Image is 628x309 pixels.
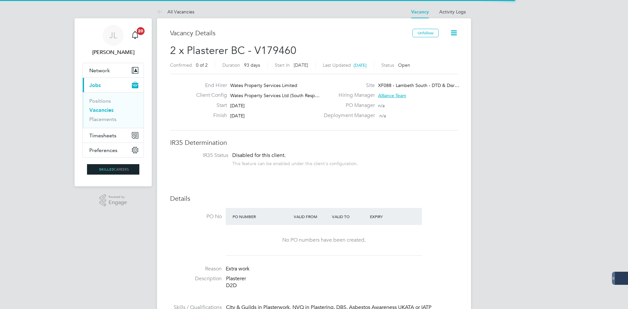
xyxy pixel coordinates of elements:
label: Description [170,275,222,282]
span: Alliance Team [378,93,406,98]
label: Client Config [191,92,227,99]
span: Wates Property Services Ltd (South Resp… [230,93,320,98]
span: Powered by [109,194,127,200]
label: End Hirer [191,82,227,89]
label: PO No [170,213,222,220]
a: Placements [89,116,116,122]
label: Finish [191,112,227,119]
span: JL [109,31,117,40]
span: Wates Property Services Limited [230,82,297,88]
h3: IR35 Determination [170,138,458,147]
label: Duration [222,62,240,68]
span: [DATE] [230,103,245,109]
a: Vacancy [411,9,429,15]
button: Unfollow [412,29,439,37]
label: Last Updated [323,62,351,68]
a: 20 [129,25,142,46]
div: Jobs [83,92,144,128]
label: Deployment Manager [320,112,375,119]
label: Start In [275,62,290,68]
button: Jobs [83,78,144,92]
label: Confirmed [170,62,192,68]
a: Powered byEngage [99,194,127,207]
label: Start [191,102,227,109]
label: IR35 Status [177,152,228,159]
h3: Vacancy Details [170,29,412,37]
span: Disabled for this client. [232,152,286,159]
span: 2 x Plasterer BC - V179460 [170,44,296,57]
h3: Details [170,194,458,203]
a: Activity Logs [439,9,466,15]
span: Joe Laws [82,48,144,56]
span: Open [398,62,410,68]
label: Reason [170,266,222,272]
button: Preferences [83,143,144,157]
label: Hiring Manager [320,92,375,99]
div: Valid From [292,211,330,222]
span: Engage [109,200,127,205]
a: Go to home page [82,164,144,175]
span: [DATE] [294,62,308,68]
a: Positions [89,98,111,104]
label: Status [381,62,394,68]
label: Site [320,82,375,89]
img: skilledcareers-logo-retina.png [87,164,139,175]
span: Network [89,67,110,74]
span: n/a [378,103,385,109]
span: 20 [137,27,145,35]
a: Vacancies [89,107,113,113]
span: Preferences [89,147,117,153]
span: Extra work [226,266,250,272]
a: JL[PERSON_NAME] [82,25,144,56]
nav: Main navigation [75,18,152,186]
span: XF088 - Lambeth South - DTD & Disr… [378,82,459,88]
div: No PO numbers have been created. [232,237,415,244]
button: Timesheets [83,128,144,143]
span: n/a [379,113,386,119]
span: [DATE] [354,62,367,68]
button: Network [83,63,144,77]
p: Plasterer D2D [226,275,458,289]
span: Timesheets [89,132,116,139]
a: All Vacancies [157,9,194,15]
div: Valid To [330,211,369,222]
div: PO Number [231,211,292,222]
div: Expiry [368,211,407,222]
span: [DATE] [230,113,245,119]
div: This feature can be enabled under this client's configuration. [232,159,358,166]
span: 93 days [244,62,260,68]
span: Jobs [89,82,101,88]
span: 0 of 2 [196,62,208,68]
label: PO Manager [320,102,375,109]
